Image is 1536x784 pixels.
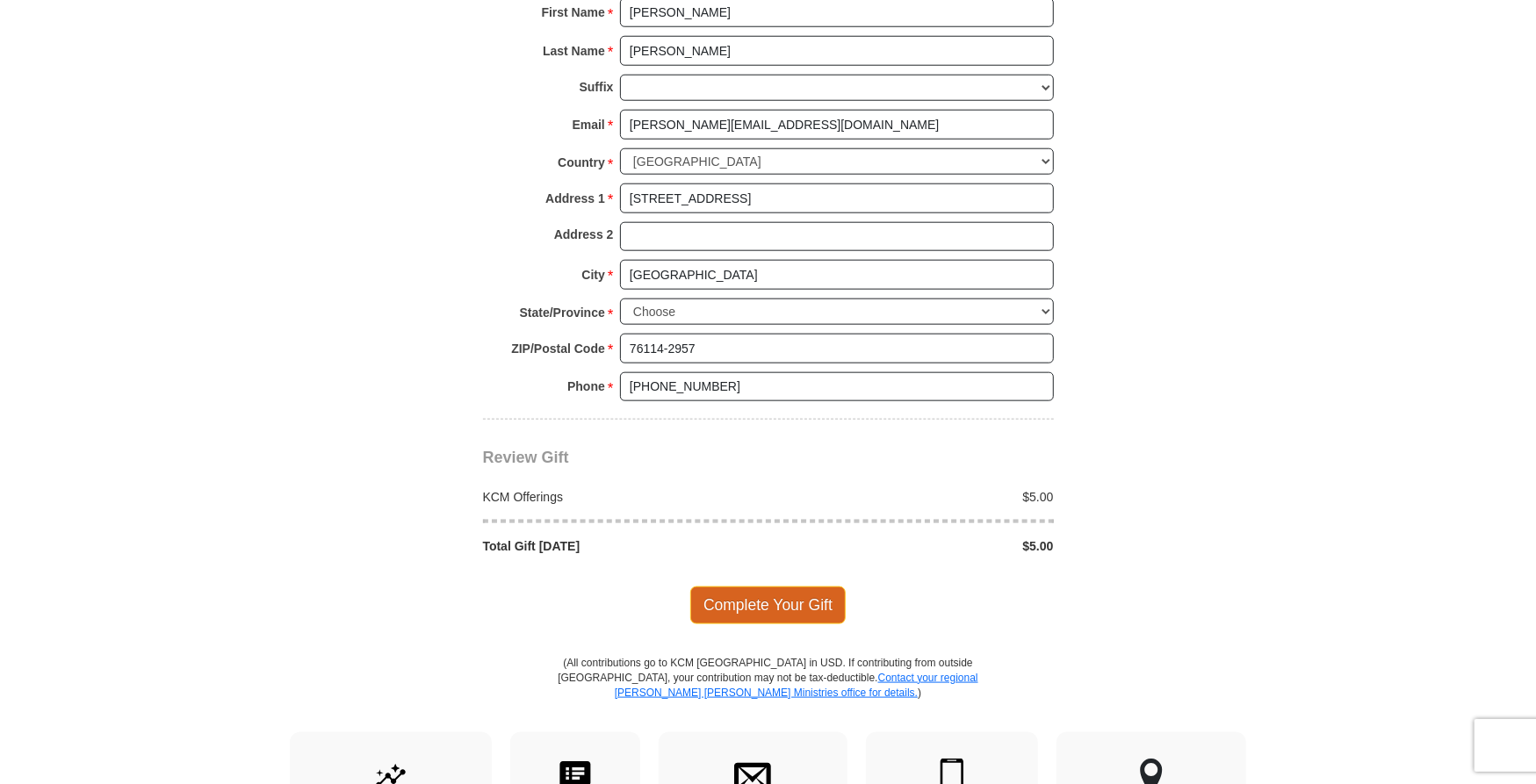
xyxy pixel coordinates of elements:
[554,222,614,247] strong: Address 2
[558,150,605,175] strong: Country
[690,586,846,623] span: Complete Your Gift
[581,263,604,287] strong: City
[615,672,978,699] a: Contact your regional [PERSON_NAME] [PERSON_NAME] Ministries office for details.
[558,656,979,732] p: (All contributions go to KCM [GEOGRAPHIC_DATA] in USD. If contributing from outside [GEOGRAPHIC_D...
[567,374,605,399] strong: Phone
[580,75,614,99] strong: Suffix
[543,39,605,63] strong: Last Name
[768,488,1064,506] div: $5.00
[511,336,605,361] strong: ZIP/Postal Code
[473,537,768,555] div: Total Gift [DATE]
[768,537,1064,555] div: $5.00
[545,186,605,211] strong: Address 1
[473,488,768,506] div: KCM Offerings
[483,449,569,466] span: Review Gift
[573,112,605,137] strong: Email
[520,300,605,325] strong: State/Province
